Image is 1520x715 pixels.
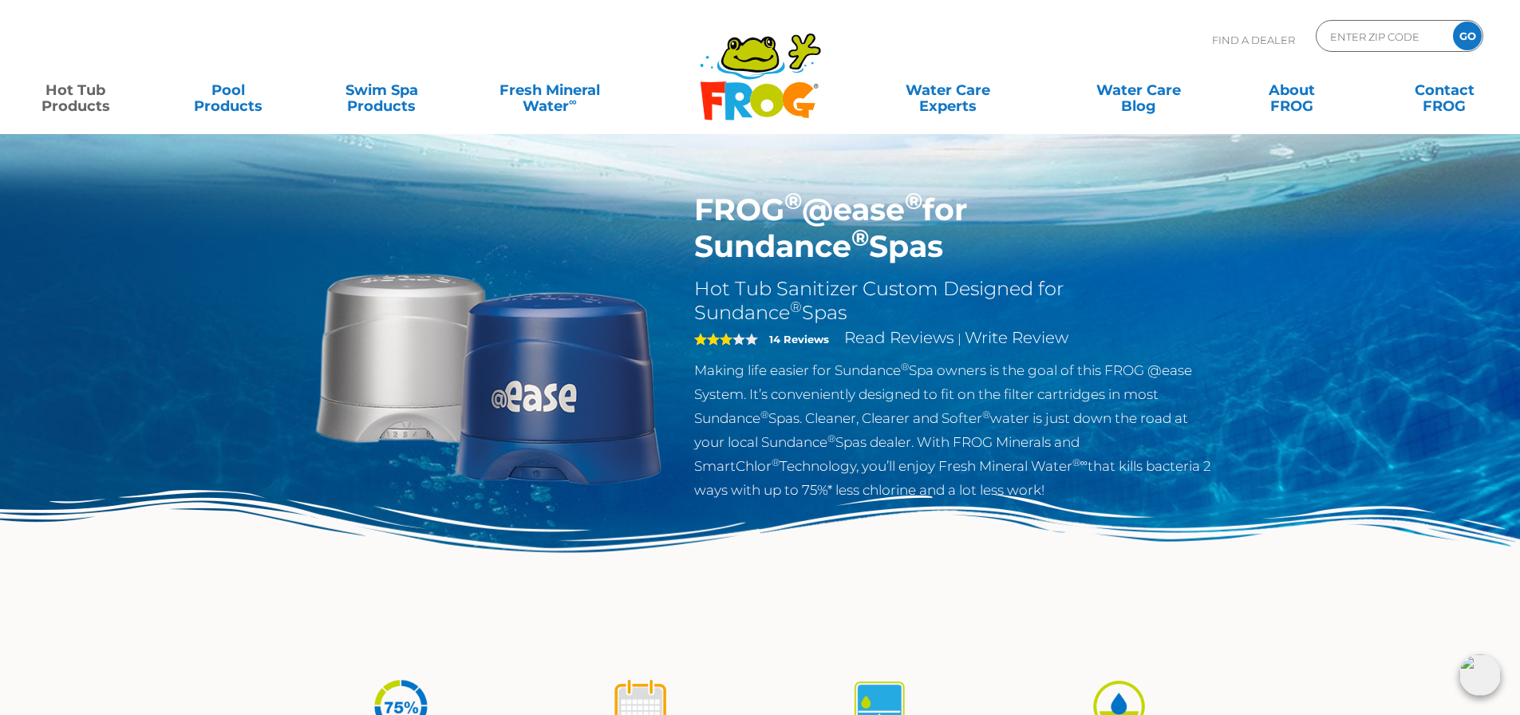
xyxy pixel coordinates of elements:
a: Write Review [965,328,1068,347]
h2: Hot Tub Sanitizer Custom Designed for Sundance Spas [694,277,1215,325]
a: Fresh MineralWater∞ [475,74,624,106]
sup: ®∞ [1072,456,1088,468]
sup: ® [760,409,768,421]
p: Find A Dealer [1212,20,1295,60]
sup: ® [772,456,780,468]
span: 3 [694,333,732,346]
input: Zip Code Form [1329,25,1436,48]
img: openIcon [1459,654,1501,696]
sup: ® [784,187,802,215]
sup: ∞ [569,95,577,108]
sup: ® [827,433,835,444]
a: AboutFROG [1232,74,1351,106]
a: ContactFROG [1385,74,1504,106]
a: Read Reviews [844,328,954,347]
a: Hot TubProducts [16,74,135,106]
strong: 14 Reviews [769,333,829,346]
a: PoolProducts [169,74,288,106]
sup: ® [851,223,869,251]
input: GO [1453,22,1482,50]
img: Sundance-cartridges-2.png [306,192,671,557]
a: Water CareExperts [851,74,1044,106]
p: Making life easier for Sundance Spa owners is the goal of this FROG @ease System. It’s convenient... [694,358,1215,502]
sup: ® [905,187,922,215]
a: Swim SpaProducts [322,74,441,106]
h1: FROG @ease for Sundance Spas [694,192,1215,265]
span: | [957,331,961,346]
sup: ® [901,361,909,373]
a: Water CareBlog [1079,74,1198,106]
sup: ® [982,409,990,421]
sup: ® [790,298,802,316]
